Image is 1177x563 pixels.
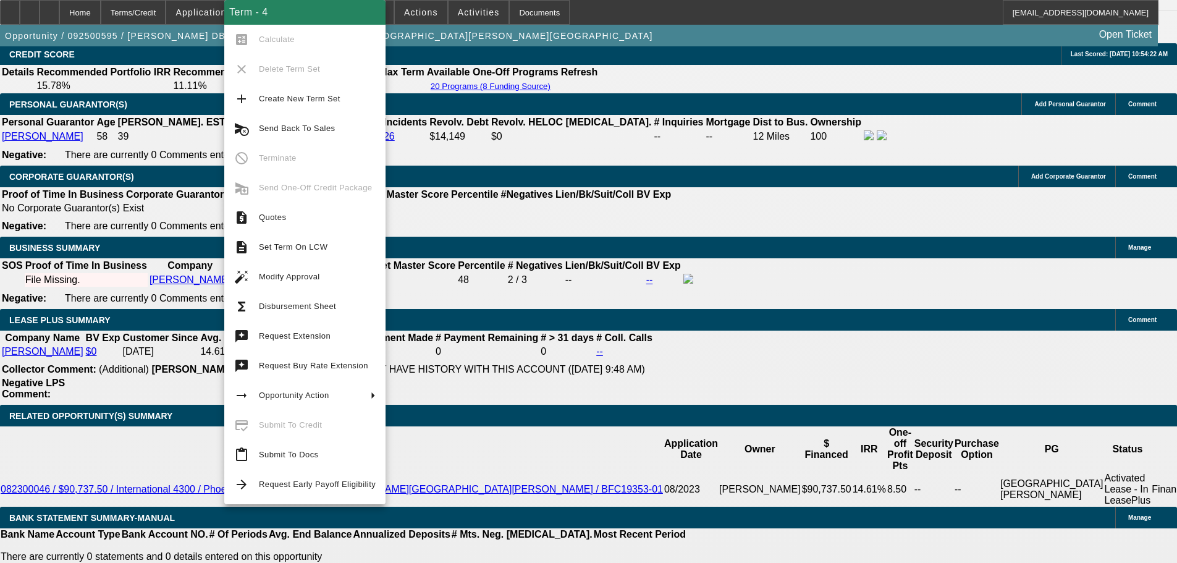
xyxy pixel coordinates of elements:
[234,477,249,492] mat-icon: arrow_forward
[36,66,171,78] th: Recommended Portfolio IRR
[1128,316,1157,323] span: Comment
[458,7,500,17] span: Activities
[1128,101,1157,108] span: Comment
[2,150,46,160] b: Negative:
[427,81,554,91] button: 20 Programs (8 Funding Source)
[719,472,801,507] td: [PERSON_NAME]
[2,221,46,231] b: Negative:
[96,130,116,143] td: 58
[65,221,327,231] span: There are currently 0 Comments entered on this opportunity
[9,99,127,109] span: PERSONAL GUARANTOR(S)
[646,260,681,271] b: BV Exp
[809,130,862,143] td: 100
[200,332,241,343] b: Avg. IRR
[234,121,249,136] mat-icon: cancel_schedule_send
[175,7,226,17] span: Application
[86,332,120,343] b: BV Exp
[914,472,954,507] td: --
[126,189,224,200] b: Corporate Guarantor
[540,345,594,358] td: 0
[172,66,303,78] th: Recommended One Off IRR
[801,426,852,472] th: $ Financed
[664,426,719,472] th: Application Date
[887,426,914,472] th: One-off Profit Pts
[5,332,80,343] b: Company Name
[151,364,238,375] b: [PERSON_NAME]:
[653,130,704,143] td: --
[352,189,449,200] b: Paynet Master Score
[852,472,887,507] td: 14.61%
[404,7,438,17] span: Actions
[508,260,563,271] b: # Negatives
[1031,173,1106,180] span: Add Corporate Guarantor
[5,31,653,41] span: Opportunity / 092500595 / [PERSON_NAME] DBA A to Z Septic and Pumping / [GEOGRAPHIC_DATA][PERSON_...
[9,513,175,523] span: BANK STATEMENT SUMMARY-MANUAL
[234,240,249,255] mat-icon: description
[1128,244,1151,251] span: Manage
[259,480,376,489] span: Request Early Payoff Eligibility
[9,172,134,182] span: CORPORATE GUARANTOR(S)
[9,243,100,253] span: BUSINESS SUMMARY
[259,450,318,459] span: Submit To Docs
[234,329,249,344] mat-icon: try
[801,472,852,507] td: $90,737.50
[9,315,111,325] span: LEASE PLUS SUMMARY
[596,346,603,357] a: --
[2,378,65,399] b: Negative LPS Comment:
[166,1,235,24] button: Application
[864,130,874,140] img: facebook-icon.png
[234,358,249,373] mat-icon: try
[1034,101,1106,108] span: Add Personal Guarantor
[2,346,83,357] a: [PERSON_NAME]
[646,274,653,285] a: --
[449,1,509,24] button: Activities
[596,332,652,343] b: # Coll. Calls
[352,528,450,541] th: Annualized Deposits
[86,346,97,357] a: $0
[167,260,213,271] b: Company
[259,361,368,370] span: Request Buy Rate Extension
[429,117,489,127] b: Revolv. Debt
[172,80,303,92] td: 11.11%
[55,528,121,541] th: Account Type
[501,189,554,200] b: #Negatives
[1,66,35,78] th: Details
[451,528,593,541] th: # Mts. Neg. [MEDICAL_DATA].
[96,117,115,127] b: Age
[1000,472,1104,507] td: [GEOGRAPHIC_DATA][PERSON_NAME]
[877,130,887,140] img: linkedin-icon.png
[1,202,677,214] td: No Corporate Guarantor(s) Exist
[99,364,149,375] span: (Additional)
[491,130,652,143] td: $0
[234,269,249,284] mat-icon: auto_fix_high
[565,260,644,271] b: Lien/Bk/Suit/Coll
[810,117,861,127] b: Ownership
[1071,51,1168,57] span: Last Scored: [DATE] 10:54:22 AM
[259,124,335,133] span: Send Back To Sales
[753,117,808,127] b: Dist to Bus.
[209,528,268,541] th: # Of Periods
[1,551,686,562] p: There are currently 0 statements and 0 details entered on this opportunity
[593,528,686,541] th: Most Recent Period
[2,293,46,303] b: Negative:
[1,188,124,201] th: Proof of Time In Business
[234,447,249,462] mat-icon: content_paste
[355,345,434,358] td: 1
[1094,24,1157,45] a: Open Ticket
[150,274,231,285] a: [PERSON_NAME]
[1104,472,1152,507] td: Activated Lease - In LeasePlus
[259,302,336,311] span: Disbursement Sheet
[560,66,599,78] th: Refresh
[121,528,209,541] th: Bank Account NO.
[458,260,505,271] b: Percentile
[1,484,663,494] a: 082300046 / $90,737.50 / International 4300 / Phoenix Truck Center LLC / [PERSON_NAME][GEOGRAPHIC...
[65,150,327,160] span: There are currently 0 Comments entered on this opportunity
[9,411,172,421] span: RELATED OPPORTUNITY(S) SUMMARY
[36,80,171,92] td: 15.78%
[719,426,801,472] th: Owner
[384,117,427,127] b: Incidents
[914,426,954,472] th: Security Deposit
[753,130,809,143] td: 12 Miles
[358,260,455,271] b: Paynet Master Score
[123,332,198,343] b: Customer Since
